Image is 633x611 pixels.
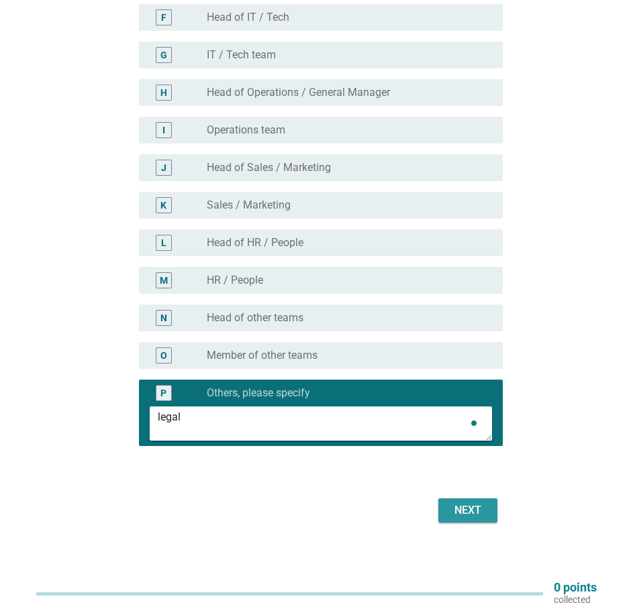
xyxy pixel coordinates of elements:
p: 0 points [554,581,597,594]
label: HR / People [207,274,263,287]
div: F [161,11,166,25]
label: Head of HR / People [207,236,303,249]
label: Member of other teams [207,349,318,362]
p: collected [554,594,597,606]
div: P [160,386,166,400]
div: O [160,349,167,363]
div: H [160,86,167,100]
div: N [160,311,167,325]
label: IT / Tech team [207,48,276,62]
div: J [161,161,166,175]
button: Next [438,498,497,522]
label: Head of other teams [207,311,303,325]
div: Next [449,502,487,518]
label: Others, please specify [207,386,310,400]
label: Head of Sales / Marketing [207,161,331,174]
div: K [160,199,166,213]
div: L [161,236,166,250]
label: Head of IT / Tech [207,11,289,24]
label: Operations team [207,123,285,137]
div: M [160,274,168,288]
label: Sales / Marketing [207,199,291,212]
div: G [160,48,167,62]
div: I [162,123,165,137]
label: Head of Operations / General Manager [207,86,390,99]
